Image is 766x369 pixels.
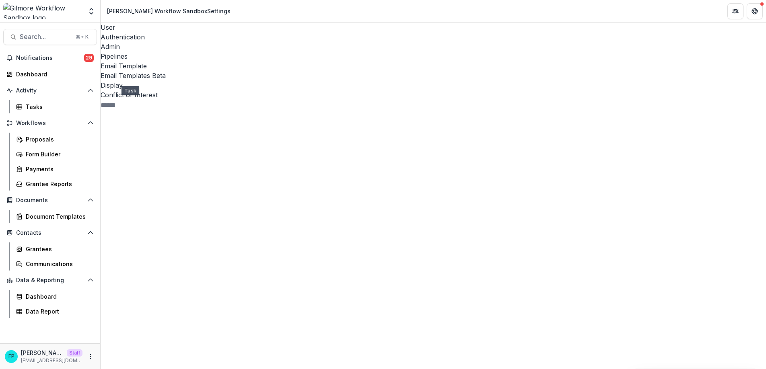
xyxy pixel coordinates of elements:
[3,274,97,287] button: Open Data & Reporting
[26,150,91,158] div: Form Builder
[16,197,84,204] span: Documents
[101,42,766,51] a: Admin
[747,3,763,19] button: Get Help
[16,55,84,61] span: Notifications
[152,72,166,80] span: Beta
[26,245,91,253] div: Grantees
[26,135,91,143] div: Proposals
[104,5,234,17] nav: breadcrumb
[13,242,97,256] a: Grantees
[26,260,91,268] div: Communications
[84,54,94,62] span: 29
[101,71,766,80] a: Email Templates Beta
[26,102,91,111] div: Tasks
[101,71,766,80] div: Email Templates
[101,80,766,90] a: Display
[86,352,95,361] button: More
[26,307,91,316] div: Data Report
[13,290,97,303] a: Dashboard
[101,61,766,71] a: Email Template
[26,165,91,173] div: Payments
[16,277,84,284] span: Data & Reporting
[3,51,97,64] button: Notifications29
[3,194,97,207] button: Open Documents
[101,51,766,61] a: Pipelines
[3,68,97,81] a: Dashboard
[67,349,82,357] p: Staff
[3,84,97,97] button: Open Activity
[20,33,71,41] span: Search...
[13,162,97,176] a: Payments
[107,7,231,15] div: [PERSON_NAME] Workflow Sandbox Settings
[3,3,82,19] img: Gilmore Workflow Sandbox logo
[8,354,14,359] div: Fanny Pinoul
[13,210,97,223] a: Document Templates
[13,177,97,191] a: Grantee Reports
[13,100,97,113] a: Tasks
[13,133,97,146] a: Proposals
[26,292,91,301] div: Dashboard
[13,257,97,271] a: Communications
[3,226,97,239] button: Open Contacts
[16,87,84,94] span: Activity
[13,148,97,161] a: Form Builder
[16,120,84,127] span: Workflows
[86,3,97,19] button: Open entity switcher
[727,3,743,19] button: Partners
[101,90,766,100] a: Conflict of Interest
[16,70,91,78] div: Dashboard
[26,212,91,221] div: Document Templates
[3,29,97,45] button: Search...
[101,32,766,42] a: Authentication
[16,230,84,236] span: Contacts
[21,348,64,357] p: [PERSON_NAME]
[3,117,97,129] button: Open Workflows
[101,23,766,32] a: User
[21,357,82,364] p: [EMAIL_ADDRESS][DOMAIN_NAME]
[26,180,91,188] div: Grantee Reports
[74,33,90,41] div: ⌘ + K
[13,305,97,318] a: Data Report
